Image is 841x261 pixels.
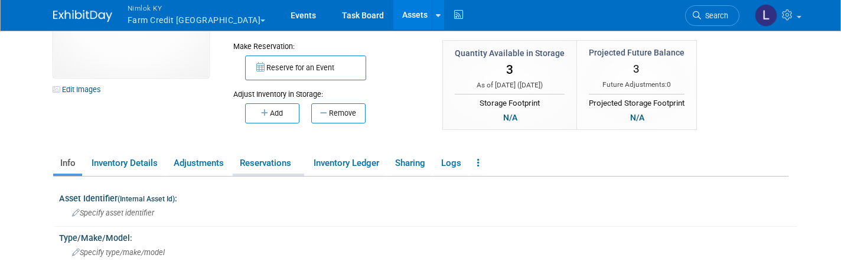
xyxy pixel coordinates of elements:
a: Logs [434,153,468,174]
span: Nimlok KY [128,2,266,14]
small: (Internal Asset Id) [118,195,175,203]
button: Remove [311,103,366,123]
div: Projected Storage Footprint [589,94,684,109]
div: As of [DATE] ( ) [455,80,565,90]
a: Search [685,5,739,26]
img: Luc Schaefer [755,4,777,27]
span: [DATE] [520,81,540,89]
a: Adjustments [167,153,230,174]
a: Edit Images [53,82,106,97]
span: Search [701,11,728,20]
span: 0 [667,80,671,89]
button: Reserve for an Event [245,56,366,80]
div: Asset Identifier : [59,190,797,204]
button: Add [245,103,299,123]
a: Inventory Ledger [307,153,386,174]
span: Specify asset identifier [72,208,154,217]
div: Storage Footprint [455,94,565,109]
span: 3 [506,63,513,77]
a: Sharing [388,153,432,174]
a: Inventory Details [84,153,164,174]
div: N/A [500,111,521,124]
div: Make Reservation: [233,40,425,52]
div: Quantity Available in Storage [455,47,565,59]
img: ExhibitDay [53,10,112,22]
div: Projected Future Balance [589,47,684,58]
div: Future Adjustments: [589,80,684,90]
a: Reservations [233,153,304,174]
div: Adjust Inventory in Storage: [233,80,425,100]
div: Type/Make/Model: [59,229,797,244]
span: Specify type/make/model [72,248,165,257]
span: 3 [633,62,640,76]
a: Info [53,153,82,174]
div: N/A [627,111,648,124]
